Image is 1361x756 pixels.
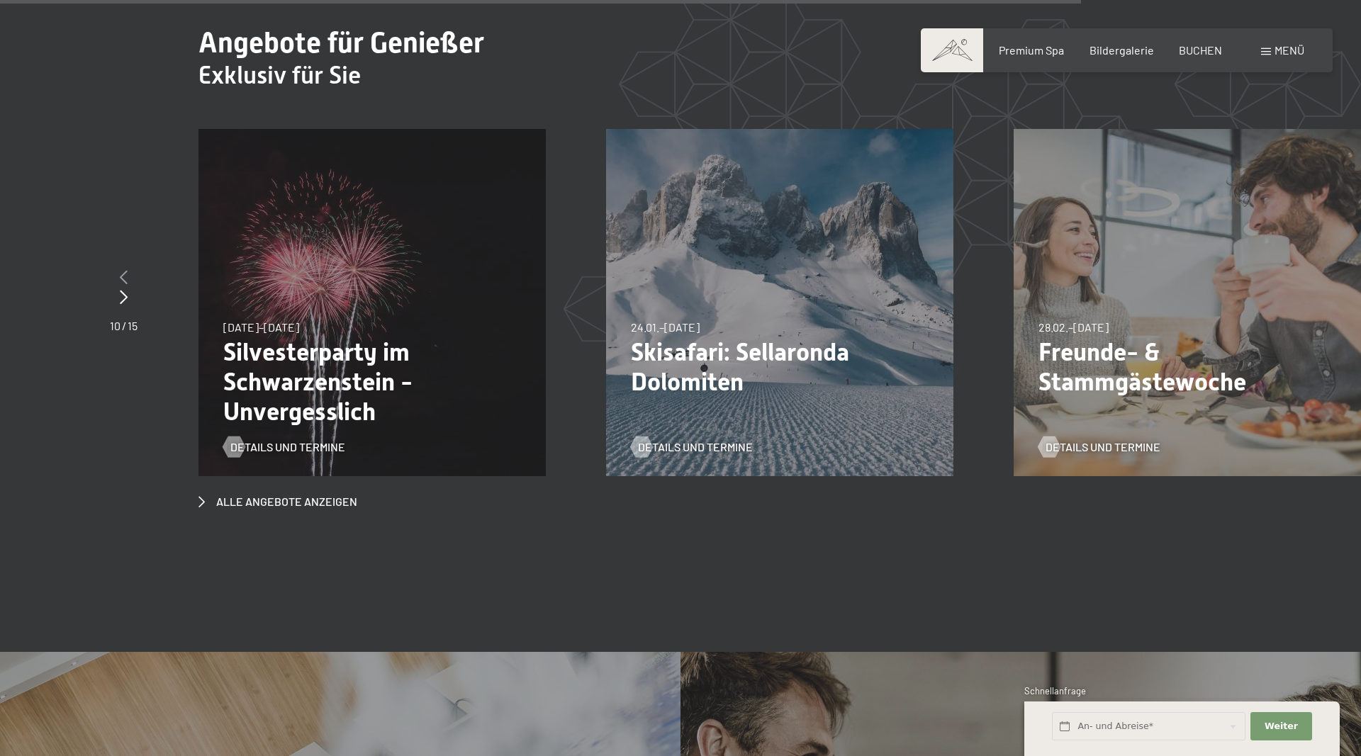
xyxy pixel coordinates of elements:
[1024,685,1086,696] span: Schnellanfrage
[999,43,1064,57] a: Premium Spa
[198,26,484,60] span: Angebote für Genießer
[1179,43,1222,57] a: BUCHEN
[631,337,929,397] p: Skisafari: Sellaronda Dolomiten
[223,337,521,427] p: Silvesterparty im Schwarzenstein - Unvergesslich
[631,439,753,455] a: Details und Termine
[223,439,345,455] a: Details und Termine
[122,319,126,332] span: /
[198,61,361,89] span: Exklusiv für Sie
[230,439,345,455] span: Details und Termine
[223,320,299,334] span: [DATE]–[DATE]
[1038,439,1160,455] a: Details und Termine
[638,439,753,455] span: Details und Termine
[1275,43,1304,57] span: Menü
[198,494,357,509] a: Alle Angebote anzeigen
[1265,720,1298,733] span: Weiter
[1038,320,1109,334] span: 28.02.–[DATE]
[128,319,138,332] span: 15
[1038,337,1336,397] p: Freunde- & Stammgästewoche
[1250,712,1311,741] button: Weiter
[631,320,700,334] span: 24.01.–[DATE]
[110,319,121,332] span: 10
[1046,439,1160,455] span: Details und Termine
[216,494,357,509] span: Alle Angebote anzeigen
[1090,43,1154,57] a: Bildergalerie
